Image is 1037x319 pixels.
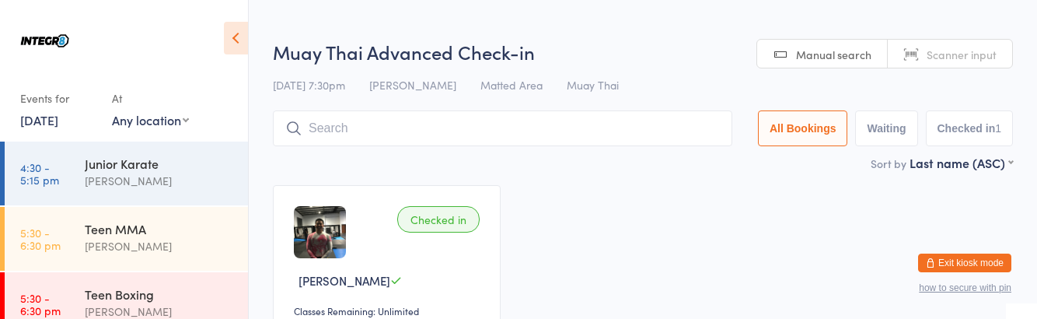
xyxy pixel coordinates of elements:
button: Waiting [855,110,917,146]
img: Integr8 Bentleigh [16,12,74,70]
span: [PERSON_NAME] [299,272,390,289]
div: Any location [112,111,189,128]
button: how to secure with pin [919,282,1011,293]
a: [DATE] [20,111,58,128]
span: Matted Area [480,77,543,93]
div: [PERSON_NAME] [85,172,235,190]
a: 5:30 -6:30 pmTeen MMA[PERSON_NAME] [5,207,248,271]
time: 5:30 - 6:30 pm [20,292,61,317]
button: All Bookings [758,110,848,146]
div: Teen Boxing [85,286,235,303]
div: Junior Karate [85,155,235,172]
label: Sort by [871,156,906,171]
h2: Muay Thai Advanced Check-in [273,39,1013,65]
div: Checked in [397,206,480,233]
div: Teen MMA [85,220,235,237]
img: image1754992741.png [294,206,346,258]
span: [DATE] 7:30pm [273,77,345,93]
time: 4:30 - 5:15 pm [20,161,59,186]
span: [PERSON_NAME] [369,77,456,93]
div: Last name (ASC) [910,154,1013,171]
div: 1 [995,122,1001,135]
div: At [112,86,189,111]
div: Events for [20,86,96,111]
button: Checked in1 [926,110,1014,146]
span: Muay Thai [567,77,619,93]
time: 5:30 - 6:30 pm [20,226,61,251]
div: [PERSON_NAME] [85,237,235,255]
div: Classes Remaining: Unlimited [294,304,484,317]
a: 4:30 -5:15 pmJunior Karate[PERSON_NAME] [5,142,248,205]
span: Scanner input [927,47,997,62]
input: Search [273,110,732,146]
span: Manual search [796,47,871,62]
button: Exit kiosk mode [918,254,1011,272]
